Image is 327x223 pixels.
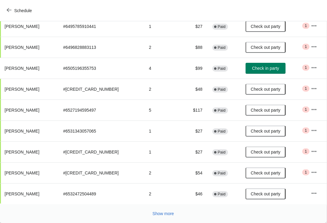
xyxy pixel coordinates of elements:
span: Check out party [251,129,280,133]
span: Check out party [251,108,280,113]
span: 1 [305,107,307,112]
td: # 6527194595497 [58,100,144,120]
td: # 6496828883113 [58,37,144,58]
button: Check out party [246,167,286,178]
td: 4 [144,58,182,79]
span: Check out party [251,171,280,175]
td: # 6505196355753 [58,58,144,79]
span: Check out party [251,150,280,154]
td: # 6531343057065 [58,120,144,141]
button: Check in party [246,63,286,74]
span: 1 [305,23,307,28]
span: [PERSON_NAME] [5,171,39,175]
span: [PERSON_NAME] [5,24,39,29]
span: Paid [218,150,226,155]
span: [PERSON_NAME] [5,191,39,196]
button: Check out party [246,21,286,32]
td: $54 [182,162,207,183]
span: [PERSON_NAME] [5,108,39,113]
td: $88 [182,37,207,58]
span: Paid [218,87,226,92]
td: 2 [144,183,182,204]
span: Paid [218,171,226,176]
span: [PERSON_NAME] [5,66,39,71]
span: [PERSON_NAME] [5,150,39,154]
span: Paid [218,66,226,71]
td: # [CREDIT_CARD_NUMBER] [58,162,144,183]
button: Check out party [246,126,286,137]
span: [PERSON_NAME] [5,87,39,92]
span: Paid [218,129,226,134]
span: Check out party [251,191,280,196]
td: $27 [182,120,207,141]
span: 1 [305,65,307,70]
span: 1 [305,149,307,154]
td: 2 [144,37,182,58]
span: Check out party [251,87,280,92]
td: $46 [182,183,207,204]
span: [PERSON_NAME] [5,45,39,50]
span: Paid [218,24,226,29]
td: $48 [182,79,207,100]
td: $27 [182,16,207,37]
button: Check out party [246,105,286,116]
span: 1 [305,86,307,91]
td: # [CREDIT_CARD_NUMBER] [58,79,144,100]
button: Show more [150,208,177,219]
span: Paid [218,45,226,50]
td: # [CREDIT_CARD_NUMBER] [58,141,144,162]
td: # 6532472504489 [58,183,144,204]
td: $27 [182,141,207,162]
button: Check out party [246,84,286,95]
td: 1 [144,141,182,162]
td: $117 [182,100,207,120]
td: 5 [144,100,182,120]
span: 1 [305,170,307,175]
td: 2 [144,79,182,100]
button: Check out party [246,147,286,157]
span: Check out party [251,24,280,29]
span: Check in party [252,66,279,71]
span: [PERSON_NAME] [5,129,39,133]
span: 1 [305,128,307,133]
span: Schedule [14,8,32,13]
td: # 6495785910441 [58,16,144,37]
span: 1 [305,44,307,49]
td: $99 [182,58,207,79]
button: Check out party [246,42,286,53]
td: 1 [144,120,182,141]
td: 1 [144,16,182,37]
span: Check out party [251,45,280,50]
span: Paid [218,192,226,197]
td: 2 [144,162,182,183]
span: Paid [218,108,226,113]
button: Check out party [246,188,286,199]
button: Schedule [3,5,37,16]
span: Show more [153,211,174,216]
